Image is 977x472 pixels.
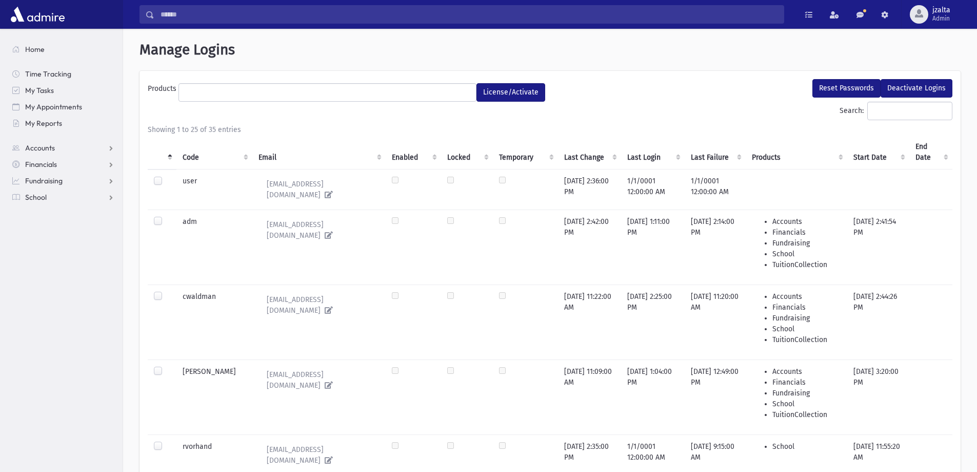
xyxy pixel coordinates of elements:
[4,66,123,82] a: Time Tracking
[4,189,123,205] a: School
[867,102,952,120] input: Search:
[176,285,253,360] td: cwaldman
[4,115,123,131] a: My Reports
[772,399,841,409] li: School
[772,324,841,334] li: School
[25,160,57,169] span: Financials
[772,291,841,302] li: Accounts
[139,41,961,59] h1: Manage Logins
[772,334,841,345] li: TuitionCollection
[558,210,622,285] td: [DATE] 2:42:00 PM
[148,135,176,169] th: : activate to sort column descending
[621,169,685,210] td: 1/1/0001 12:00:00 AM
[25,45,45,54] span: Home
[558,169,622,210] td: [DATE] 2:36:00 PM
[558,135,622,169] th: Last Change : activate to sort column ascending
[621,210,685,285] td: [DATE] 1:11:00 PM
[176,169,253,210] td: user
[258,216,380,244] a: [EMAIL_ADDRESS][DOMAIN_NAME]
[148,124,952,135] div: Showing 1 to 25 of 35 entries
[621,285,685,360] td: [DATE] 2:25:00 PM
[493,135,557,169] th: Temporary : activate to sort column ascending
[4,156,123,173] a: Financials
[772,259,841,270] li: TuitionCollection
[386,135,441,169] th: Enabled : activate to sort column ascending
[772,388,841,399] li: Fundraising
[25,119,62,128] span: My Reports
[772,302,841,313] li: Financials
[621,360,685,435] td: [DATE] 1:04:00 PM
[685,135,746,169] th: Last Failure : activate to sort column ascending
[154,5,784,24] input: Search
[772,366,841,377] li: Accounts
[881,79,952,98] button: Deactivate Logins
[25,143,55,153] span: Accounts
[847,360,909,435] td: [DATE] 3:20:00 PM
[932,6,950,14] span: jzalta
[25,86,54,95] span: My Tasks
[772,441,841,452] li: School
[176,135,253,169] th: Code : activate to sort column ascending
[176,210,253,285] td: adm
[558,285,622,360] td: [DATE] 11:22:00 AM
[4,140,123,156] a: Accounts
[847,135,909,169] th: Start Date : activate to sort column ascending
[4,99,123,115] a: My Appointments
[772,249,841,259] li: School
[25,193,47,202] span: School
[441,135,493,169] th: Locked : activate to sort column ascending
[772,377,841,388] li: Financials
[176,360,253,435] td: [PERSON_NAME]
[4,173,123,189] a: Fundraising
[258,441,380,469] a: [EMAIL_ADDRESS][DOMAIN_NAME]
[772,238,841,249] li: Fundraising
[685,210,746,285] td: [DATE] 2:14:00 PM
[685,285,746,360] td: [DATE] 11:20:00 AM
[476,83,545,102] button: License/Activate
[812,79,881,98] button: Reset Passwords
[772,227,841,238] li: Financials
[932,14,950,23] span: Admin
[847,210,909,285] td: [DATE] 2:41:54 PM
[621,135,685,169] th: Last Login : activate to sort column ascending
[252,135,386,169] th: Email : activate to sort column ascending
[4,82,123,99] a: My Tasks
[772,216,841,227] li: Accounts
[8,4,67,25] img: AdmirePro
[258,176,380,203] a: [EMAIL_ADDRESS][DOMAIN_NAME]
[4,41,123,58] a: Home
[909,135,952,169] th: End Date : activate to sort column ascending
[772,409,841,420] li: TuitionCollection
[685,360,746,435] td: [DATE] 12:49:00 PM
[258,291,380,319] a: [EMAIL_ADDRESS][DOMAIN_NAME]
[772,313,841,324] li: Fundraising
[258,366,380,394] a: [EMAIL_ADDRESS][DOMAIN_NAME]
[25,69,71,79] span: Time Tracking
[25,176,63,185] span: Fundraising
[840,102,952,120] label: Search:
[148,83,178,98] label: Products
[25,102,82,111] span: My Appointments
[558,360,622,435] td: [DATE] 11:09:00 AM
[847,285,909,360] td: [DATE] 2:44:26 PM
[685,169,746,210] td: 1/1/0001 12:00:00 AM
[746,135,847,169] th: Products : activate to sort column ascending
